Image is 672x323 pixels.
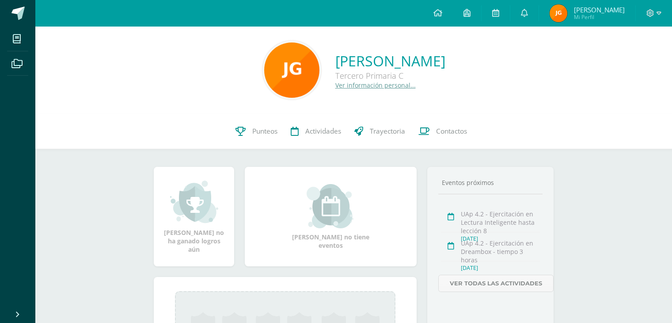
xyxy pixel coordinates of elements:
span: [PERSON_NAME] [574,5,625,14]
div: Eventos próximos [438,178,543,187]
div: [DATE] [461,264,540,272]
a: [PERSON_NAME] [335,51,445,70]
div: UAp 4.2 - Ejercitación en Lectura Inteligente hasta lección 8 [461,210,540,235]
a: Trayectoria [348,114,412,149]
a: Punteos [229,114,284,149]
span: Actividades [305,127,341,136]
div: UAp 4.2 - Ejercitación en Dreambox - tiempo 3 horas [461,239,540,264]
a: Contactos [412,114,474,149]
div: [PERSON_NAME] no ha ganado logros aún [163,180,225,254]
span: Mi Perfil [574,13,625,21]
span: Trayectoria [370,127,405,136]
a: Actividades [284,114,348,149]
div: [PERSON_NAME] no tiene eventos [287,184,375,250]
img: 2bc7bb8f305176af3f8503723f7642e6.png [550,4,567,22]
img: event_small.png [307,184,355,228]
span: Contactos [436,127,467,136]
a: Ver todas las actividades [438,275,554,292]
a: Ver información personal... [335,81,416,89]
img: 9e34b179e675fb255a563d589889e658.png [264,42,319,98]
img: achievement_small.png [170,180,218,224]
div: Tercero Primaria C [335,70,445,81]
span: Punteos [252,127,277,136]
